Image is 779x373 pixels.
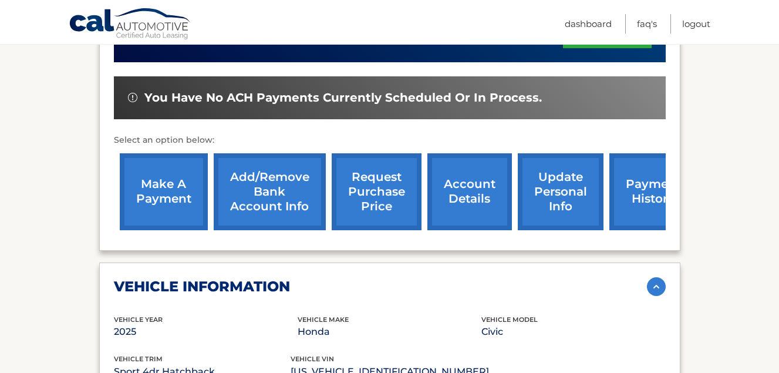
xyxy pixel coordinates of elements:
a: Cal Automotive [69,8,192,42]
a: account details [427,153,512,230]
a: Dashboard [565,14,612,33]
a: make a payment [120,153,208,230]
p: Select an option below: [114,133,666,147]
span: vehicle model [481,315,538,324]
p: Civic [481,324,665,340]
a: Add/Remove bank account info [214,153,326,230]
a: Logout [682,14,710,33]
span: vehicle trim [114,355,163,363]
img: alert-white.svg [128,93,137,102]
a: FAQ's [637,14,657,33]
p: 2025 [114,324,298,340]
span: vehicle Year [114,315,163,324]
a: update personal info [518,153,603,230]
img: accordion-active.svg [647,277,666,296]
a: request purchase price [332,153,421,230]
span: vehicle vin [291,355,334,363]
a: payment history [609,153,697,230]
p: Honda [298,324,481,340]
span: vehicle make [298,315,349,324]
h2: vehicle information [114,278,290,295]
span: You have no ACH payments currently scheduled or in process. [144,90,542,105]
